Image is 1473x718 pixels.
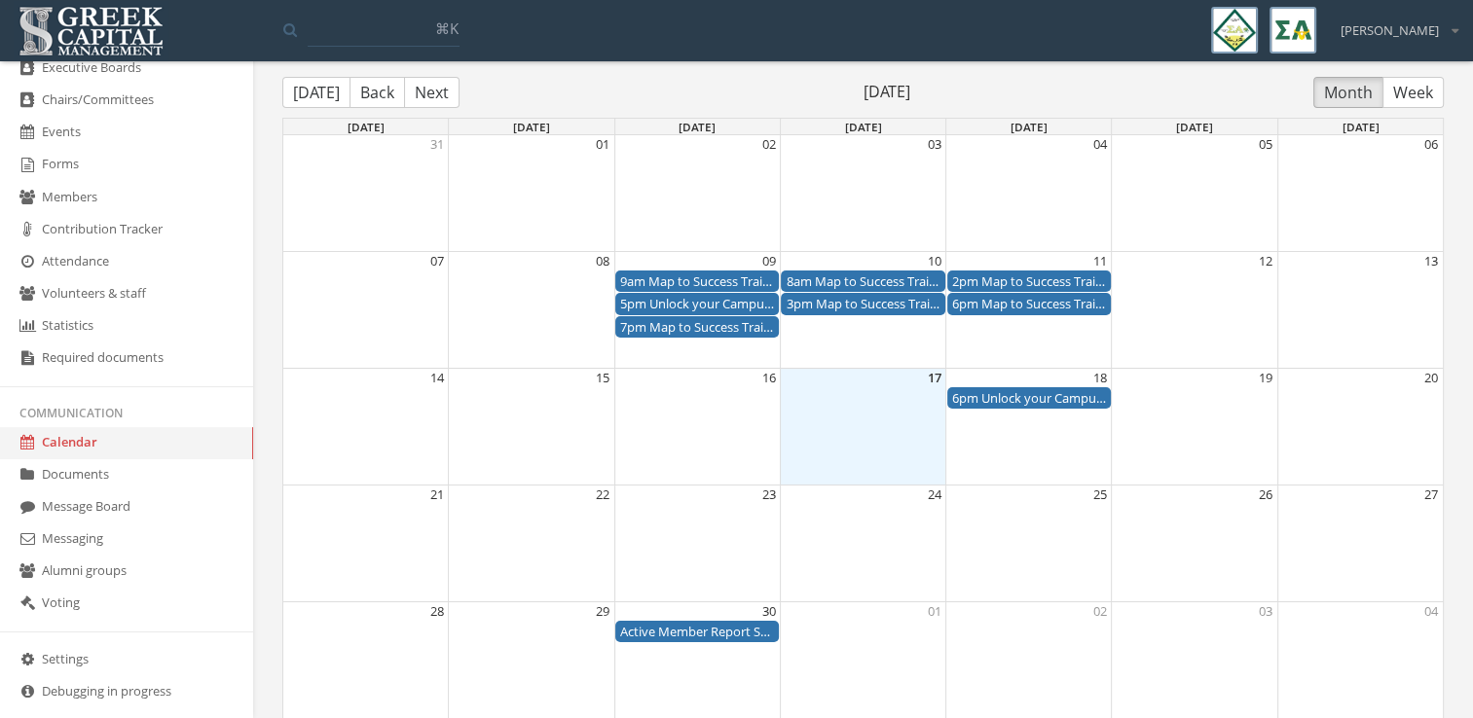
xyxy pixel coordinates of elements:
span: [DATE] [348,119,385,134]
span: ⌘K [435,18,459,38]
button: 06 [1424,135,1438,154]
span: [DATE] [844,119,881,134]
button: 31 [430,135,444,154]
button: 01 [928,602,941,621]
button: 24 [928,485,941,504]
button: 08 [596,252,609,270]
button: 18 [1093,369,1107,387]
span: [DATE] [1011,119,1048,134]
div: Map to Success Training [952,272,1106,291]
button: 07 [430,252,444,270]
button: 04 [1093,135,1107,154]
button: 01 [596,135,609,154]
span: [DATE] [1342,119,1379,134]
div: Unlock your Campus - Chapter Leader Forum [952,389,1106,408]
div: Map to Success Training [620,318,774,337]
span: [DATE] [679,119,716,134]
button: 17 [928,369,941,387]
button: 21 [430,485,444,504]
button: 15 [596,369,609,387]
div: Map to Success Training [952,295,1106,313]
button: 19 [1259,369,1272,387]
button: 13 [1424,252,1438,270]
button: 25 [1093,485,1107,504]
button: 23 [761,485,775,504]
button: 03 [928,135,941,154]
button: 16 [761,369,775,387]
button: Week [1382,77,1444,108]
span: [DATE] [1176,119,1213,134]
button: 03 [1259,602,1272,621]
button: 30 [761,602,775,621]
button: [DATE] [282,77,350,108]
button: 26 [1259,485,1272,504]
button: 12 [1259,252,1272,270]
button: 27 [1424,485,1438,504]
button: Month [1313,77,1383,108]
button: 05 [1259,135,1272,154]
button: Next [404,77,460,108]
div: Map to Success Training [620,272,774,291]
button: 09 [761,252,775,270]
button: 02 [1093,602,1107,621]
span: [PERSON_NAME] [1341,21,1439,40]
div: Map to Success Training [786,295,939,313]
span: [DATE] [513,119,550,134]
button: 29 [596,602,609,621]
button: 14 [430,369,444,387]
div: Unlock your Campus - Chapter Leader Forum [620,295,774,313]
span: [DATE] [460,81,1313,103]
button: 28 [430,602,444,621]
button: 11 [1093,252,1107,270]
button: 10 [928,252,941,270]
button: Back [350,77,405,108]
button: 22 [596,485,609,504]
div: Map to Success Training [786,272,939,291]
button: 02 [761,135,775,154]
div: Active Member Report Submission Due Date [620,623,774,641]
div: [PERSON_NAME] [1328,7,1458,40]
button: 04 [1424,602,1438,621]
button: 20 [1424,369,1438,387]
